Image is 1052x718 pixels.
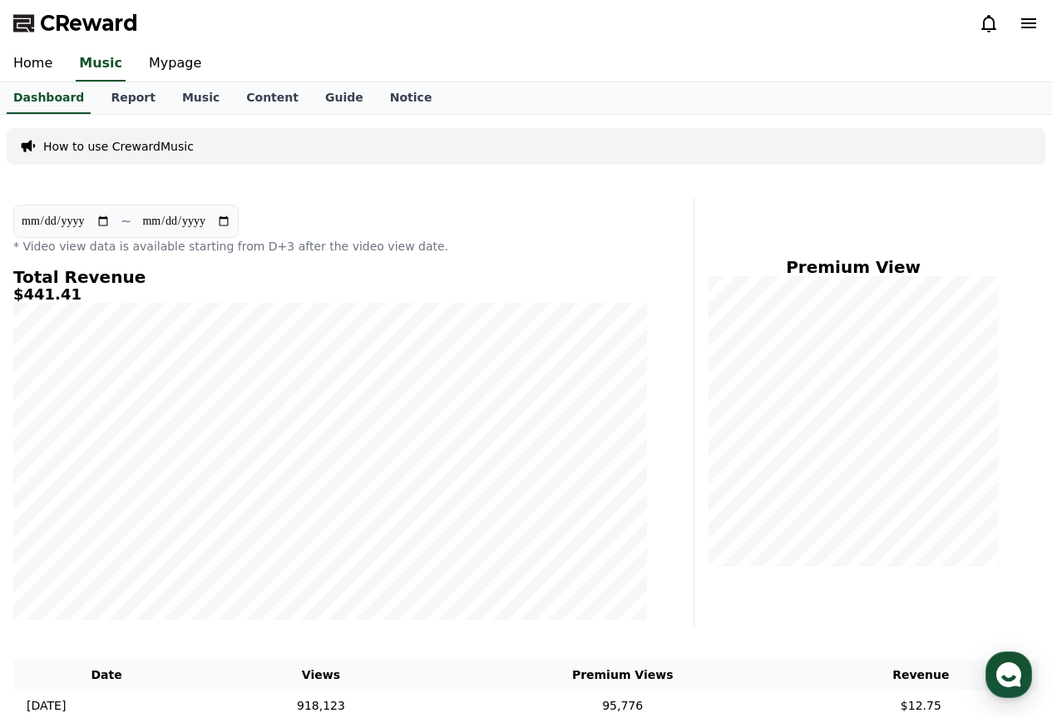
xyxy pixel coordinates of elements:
[40,10,138,37] span: CReward
[97,82,169,114] a: Report
[246,552,287,566] span: Settings
[200,660,442,691] th: Views
[13,10,138,37] a: CReward
[13,238,647,255] p: * Video view data is available starting from D+3 after the video view date.
[13,286,647,303] h5: $441.41
[27,697,66,715] p: [DATE]
[76,47,126,82] a: Music
[377,82,446,114] a: Notice
[442,660,803,691] th: Premium Views
[5,527,110,569] a: Home
[169,82,233,114] a: Music
[42,552,72,566] span: Home
[121,211,131,231] p: ~
[136,47,215,82] a: Mypage
[110,527,215,569] a: Messages
[13,268,647,286] h4: Total Revenue
[7,82,91,114] a: Dashboard
[138,553,187,567] span: Messages
[233,82,312,114] a: Content
[708,258,999,276] h4: Premium View
[312,82,377,114] a: Guide
[803,660,1039,691] th: Revenue
[215,527,319,569] a: Settings
[13,660,200,691] th: Date
[43,138,194,155] a: How to use CrewardMusic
